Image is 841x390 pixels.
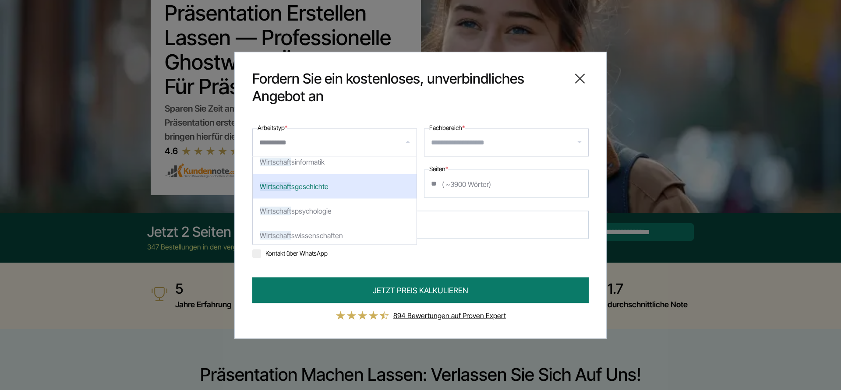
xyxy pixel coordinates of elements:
[260,231,291,239] span: Wirtschaft
[260,182,291,190] span: Wirtschaft
[253,223,417,247] div: swissenschaften
[253,198,417,223] div: spsychologie
[253,149,417,174] div: sinformatik
[252,249,328,256] label: Kontakt über WhatsApp
[429,122,465,133] label: Fachbereich
[429,163,448,174] label: Seiten
[253,174,417,198] div: sgeschichte
[260,206,291,215] span: Wirtschaft
[252,70,564,105] span: Fordern Sie ein kostenloses, unverbindliches Angebot an
[258,122,287,133] label: Arbeitstyp
[252,277,589,303] button: JETZT PREIS KALKULIEREN
[393,311,506,320] a: 894 Bewertungen auf Proven Expert
[260,157,291,166] span: Wirtschaft
[373,284,468,296] span: JETZT PREIS KALKULIEREN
